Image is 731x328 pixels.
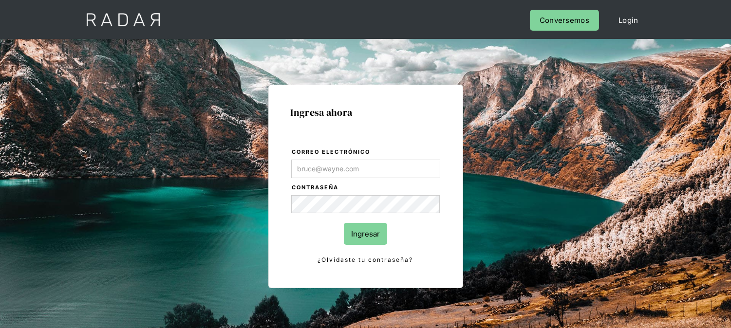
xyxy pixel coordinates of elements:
[292,183,440,193] label: Contraseña
[291,255,440,265] a: ¿Olvidaste tu contraseña?
[292,147,440,157] label: Correo electrónico
[344,223,387,245] input: Ingresar
[609,10,648,31] a: Login
[291,160,440,178] input: bruce@wayne.com
[291,147,441,266] form: Login Form
[530,10,599,31] a: Conversemos
[291,107,441,118] h1: Ingresa ahora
